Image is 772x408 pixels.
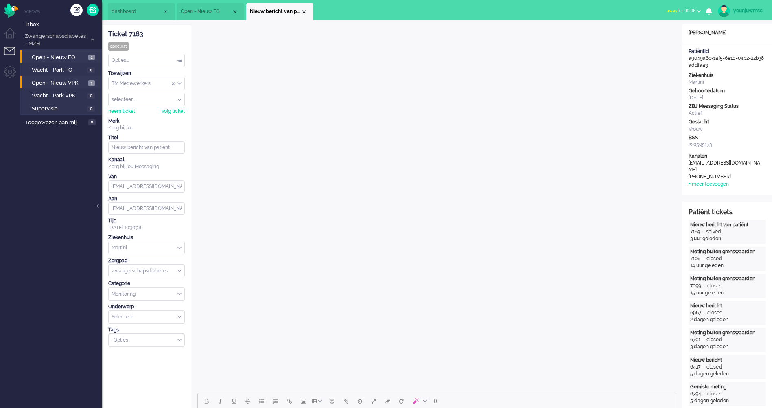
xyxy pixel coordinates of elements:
[255,394,269,408] button: Bullet list
[700,336,706,343] div: -
[88,55,95,61] span: 1
[213,394,227,408] button: Italic
[718,5,730,17] img: avatar
[232,9,238,15] div: Close tab
[690,235,764,242] div: 3 uur geleden
[4,66,22,84] li: Admin menu
[70,4,83,16] div: Creëer ticket
[690,248,764,255] div: Meting buiten grenswaarden
[689,134,766,141] div: BSN
[689,94,766,101] div: [DATE]
[199,394,213,408] button: Bold
[108,234,185,241] div: Ziekenhuis
[177,3,244,20] li: View
[269,394,282,408] button: Numbered list
[32,54,86,61] span: Open - Nieuw FO
[246,3,313,20] li: 7163
[112,8,162,15] span: dashboard
[87,93,95,99] span: 0
[394,394,408,408] button: Reset content
[4,3,18,18] img: flow_omnibird.svg
[3,3,475,18] body: Rich Text Area. Press ALT-0 for help.
[108,333,185,347] div: Select Tags
[108,118,185,125] div: Merk
[690,303,764,309] div: Nieuw bericht
[706,364,722,371] div: closed
[689,88,766,94] div: Geboortedatum
[689,141,766,148] div: 220595173
[689,181,729,188] div: + meer toevoegen
[706,255,722,262] div: closed
[434,398,437,404] span: 0
[108,327,185,333] div: Tags
[662,2,706,20] li: awayfor 00:06
[690,384,764,390] div: Gemiste meting
[690,397,764,404] div: 5 dagen geleden
[689,79,766,86] div: Martini
[108,217,185,231] div: [DATE] 10:30:38
[689,110,766,117] div: Actief
[689,126,766,133] div: Vrouw
[682,29,772,36] div: [PERSON_NAME]
[87,106,95,112] span: 0
[367,394,381,408] button: Fullscreen
[689,173,762,180] div: [PHONE_NUMBER]
[310,394,325,408] button: Table
[667,8,695,13] span: for 00:06
[689,208,766,217] div: Patiënt tickets
[250,8,301,15] span: Nieuw bericht van patiënt
[690,316,764,323] div: 2 dagen geleden
[108,156,185,163] div: Kanaal
[32,79,86,87] span: Open - Nieuw VPK
[690,336,700,343] div: 6701
[87,4,99,16] a: Quick Ticket
[24,118,102,127] a: Toegewezen aan mij 0
[700,364,706,371] div: -
[690,390,701,397] div: 6394
[690,364,700,371] div: 6417
[108,30,185,39] div: Ticket 7163
[706,228,721,235] div: solved
[716,5,764,17] a: younjuwmsc
[4,5,18,11] a: Omnidesk
[24,8,102,15] li: Views
[690,357,764,364] div: Nieuw bericht
[707,283,723,290] div: closed
[662,5,706,17] button: awayfor 00:06
[24,53,101,61] a: Open - Nieuw FO 1
[690,290,764,296] div: 15 uur geleden
[690,371,764,377] div: 5 dagen geleden
[108,108,135,115] div: neem ticket
[108,280,185,287] div: Categorie
[25,21,102,29] span: Inbox
[108,77,185,90] div: Assign Group
[24,33,87,48] span: Zwangerschapsdiabetes - MZH
[108,134,185,141] div: Titel
[701,309,707,316] div: -
[32,105,85,113] span: Supervisie
[690,309,701,316] div: 6967
[707,390,723,397] div: closed
[690,343,764,350] div: 3 dagen geleden
[108,195,185,202] div: Aan
[4,47,22,65] li: Tickets menu
[733,7,764,15] div: younjuwmsc
[108,217,185,224] div: Tijd
[700,255,706,262] div: -
[296,394,310,408] button: Insert/edit image
[690,262,764,269] div: 14 uur geleden
[689,103,766,110] div: ZBJ Messaging Status
[108,93,185,106] div: Assign User
[667,8,678,13] span: away
[339,394,353,408] button: Add attachment
[162,108,185,115] div: volg ticket
[162,9,169,15] div: Close tab
[408,394,430,408] button: AI
[430,394,441,408] button: 0
[381,394,394,408] button: Clear formatting
[700,228,706,235] div: -
[24,78,101,87] a: Open - Nieuw VPK 1
[24,91,101,100] a: Wacht - Park VPK 0
[108,42,129,51] div: opgelost
[706,336,722,343] div: closed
